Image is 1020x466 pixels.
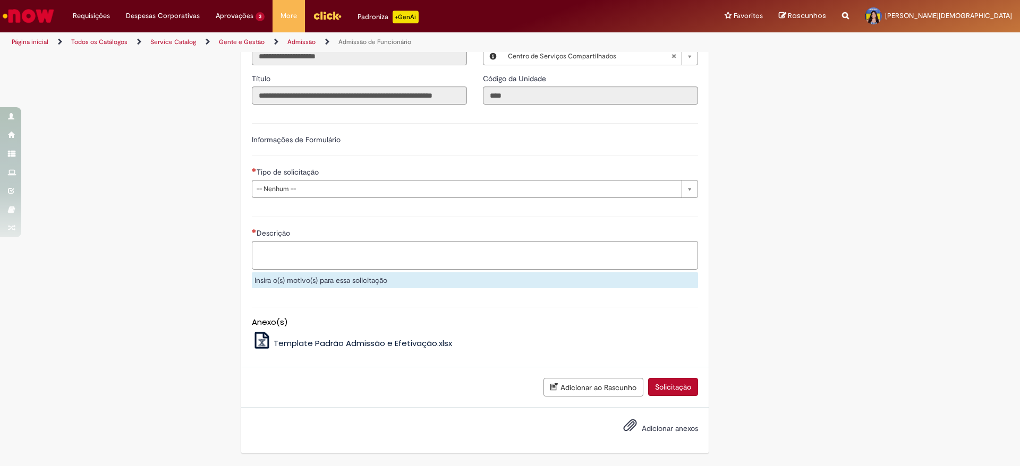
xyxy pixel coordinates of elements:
a: Todos os Catálogos [71,38,127,46]
label: Informações de Formulário [252,135,341,144]
button: Solicitação [648,378,698,396]
span: Somente leitura - Código da Unidade [483,74,548,83]
span: Necessários [252,168,257,172]
textarea: Descrição [252,241,698,270]
span: -- Nenhum -- [257,180,676,197]
span: Somente leitura - Título [252,74,273,83]
input: Título [252,87,467,105]
span: More [280,11,297,21]
span: Despesas Corporativas [126,11,200,21]
span: Adicionar anexos [642,424,698,433]
a: Admissão de Funcionário [338,38,411,46]
a: Template Padrão Admissão e Efetivação.xlsx [252,338,453,349]
div: Padroniza [358,11,419,23]
label: Somente leitura - Título [252,73,273,84]
ul: Trilhas de página [8,32,672,52]
h5: Anexo(s) [252,318,698,327]
a: Gente e Gestão [219,38,265,46]
p: +GenAi [393,11,419,23]
button: Adicionar ao Rascunho [543,378,643,396]
span: Necessários [252,229,257,233]
a: Admissão [287,38,316,46]
span: Template Padrão Admissão e Efetivação.xlsx [274,338,452,349]
span: Centro de Serviços Compartilhados [508,48,671,65]
a: Service Catalog [150,38,196,46]
div: Insira o(s) motivo(s) para essa solicitação [252,272,698,288]
span: Rascunhos [788,11,826,21]
img: ServiceNow [1,5,56,27]
a: Rascunhos [779,11,826,21]
button: Local, Visualizar este registro Centro de Serviços Compartilhados [483,48,503,65]
span: Tipo de solicitação [257,167,321,177]
span: Aprovações [216,11,253,21]
span: Favoritos [734,11,763,21]
span: 3 [256,12,265,21]
a: Página inicial [12,38,48,46]
span: [PERSON_NAME][DEMOGRAPHIC_DATA] [885,11,1012,20]
img: click_logo_yellow_360x200.png [313,7,342,23]
abbr: Limpar campo Local [666,48,682,65]
label: Somente leitura - Código da Unidade [483,73,548,84]
span: Requisições [73,11,110,21]
button: Adicionar anexos [620,416,640,440]
span: Descrição [257,228,292,238]
input: Email [252,47,467,65]
input: Código da Unidade [483,87,698,105]
a: Centro de Serviços CompartilhadosLimpar campo Local [503,48,698,65]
